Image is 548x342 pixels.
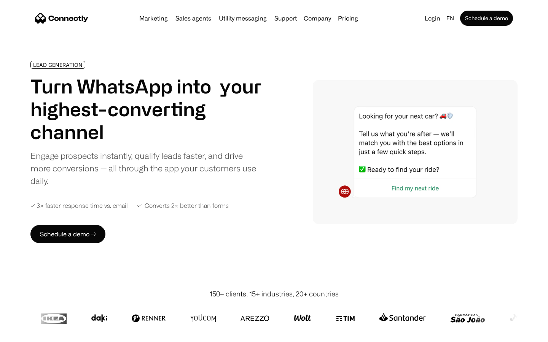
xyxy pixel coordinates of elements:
[30,75,262,143] h1: Turn WhatsApp into your highest-converting channel
[443,13,459,24] div: en
[422,13,443,24] a: Login
[35,13,88,24] a: home
[301,13,333,24] div: Company
[137,202,229,209] div: ✓ Converts 2× better than forms
[8,328,46,339] aside: Language selected: English
[33,62,83,68] div: LEAD GENERATION
[446,13,454,24] div: en
[216,15,270,21] a: Utility messaging
[271,15,300,21] a: Support
[136,15,171,21] a: Marketing
[30,149,262,187] div: Engage prospects instantly, qualify leads faster, and drive more conversions — all through the ap...
[210,289,339,299] div: 150+ clients, 15+ industries, 20+ countries
[15,329,46,339] ul: Language list
[172,15,214,21] a: Sales agents
[30,202,128,209] div: ✓ 3× faster response time vs. email
[30,225,105,243] a: Schedule a demo →
[335,15,361,21] a: Pricing
[304,13,331,24] div: Company
[460,11,513,26] a: Schedule a demo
